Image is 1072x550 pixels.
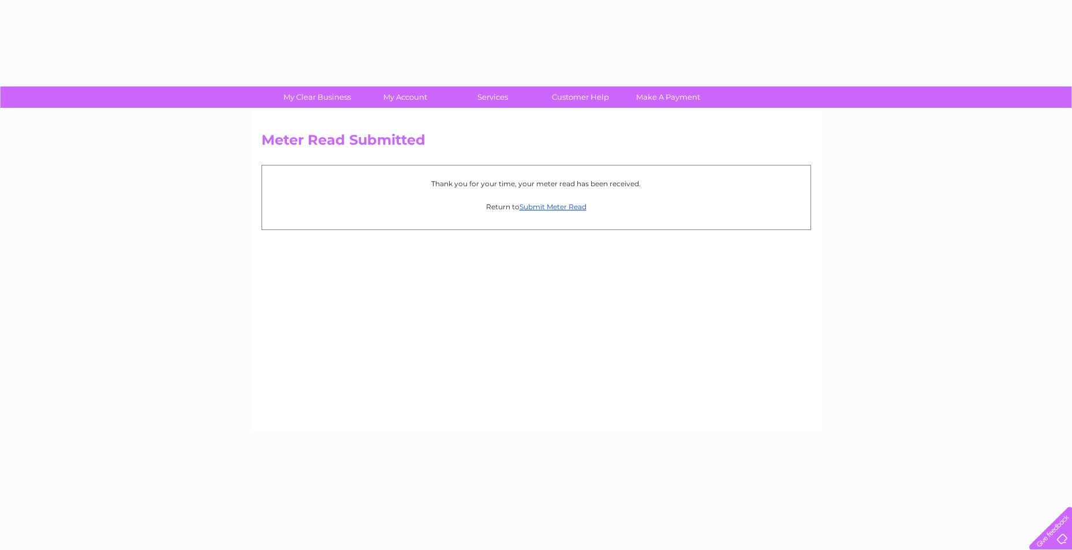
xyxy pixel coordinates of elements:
[621,86,716,108] a: Make A Payment
[445,86,540,108] a: Services
[268,201,805,212] p: Return to
[533,86,628,108] a: Customer Help
[520,202,587,211] a: Submit Meter Read
[262,132,811,154] h2: Meter Read Submitted
[270,86,365,108] a: My Clear Business
[268,178,805,189] p: Thank you for your time, your meter read has been received.
[357,86,453,108] a: My Account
